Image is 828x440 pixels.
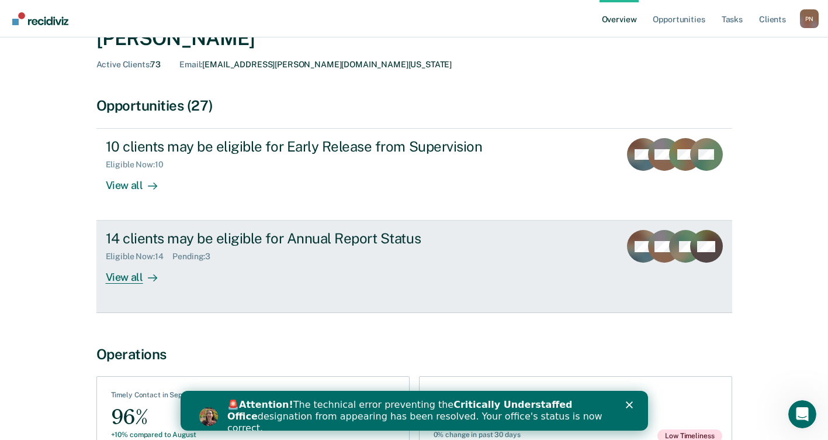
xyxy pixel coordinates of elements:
[96,346,732,363] div: Operations
[96,60,161,70] div: 73
[788,400,816,428] iframe: Intercom live chat
[111,391,206,404] div: Timely Contact in September
[434,431,554,439] div: 0% change in past 30 days
[96,128,732,221] a: 10 clients may be eligible for Early Release from SupervisionEligible Now:10View all
[800,9,819,28] button: Profile dropdown button
[12,12,68,25] img: Recidiviz
[96,97,732,114] div: Opportunities (27)
[111,404,206,431] div: 96%
[106,230,516,247] div: 14 clients may be eligible for Annual Report Status
[106,252,173,262] div: Eligible Now : 14
[800,9,819,28] div: P N
[179,60,202,69] span: Email :
[47,8,430,43] div: 🚨 The technical error preventing the designation from appearing has been resolved. Your office's ...
[47,8,392,31] b: Critically Understaffed Office
[445,11,457,18] div: Close
[106,138,516,155] div: 10 clients may be eligible for Early Release from Supervision
[106,160,173,170] div: Eligible Now : 10
[106,170,171,192] div: View all
[58,8,113,19] b: Attention!
[181,391,648,431] iframe: Intercom live chat banner
[96,60,151,69] span: Active Clients :
[106,262,171,284] div: View all
[111,431,206,439] div: +10% compared to August
[172,252,220,262] div: Pending : 3
[96,26,732,50] div: [PERSON_NAME]
[179,60,452,70] div: [EMAIL_ADDRESS][PERSON_NAME][DOMAIN_NAME][US_STATE]
[96,221,732,312] a: 14 clients may be eligible for Annual Report StatusEligible Now:14Pending:3View all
